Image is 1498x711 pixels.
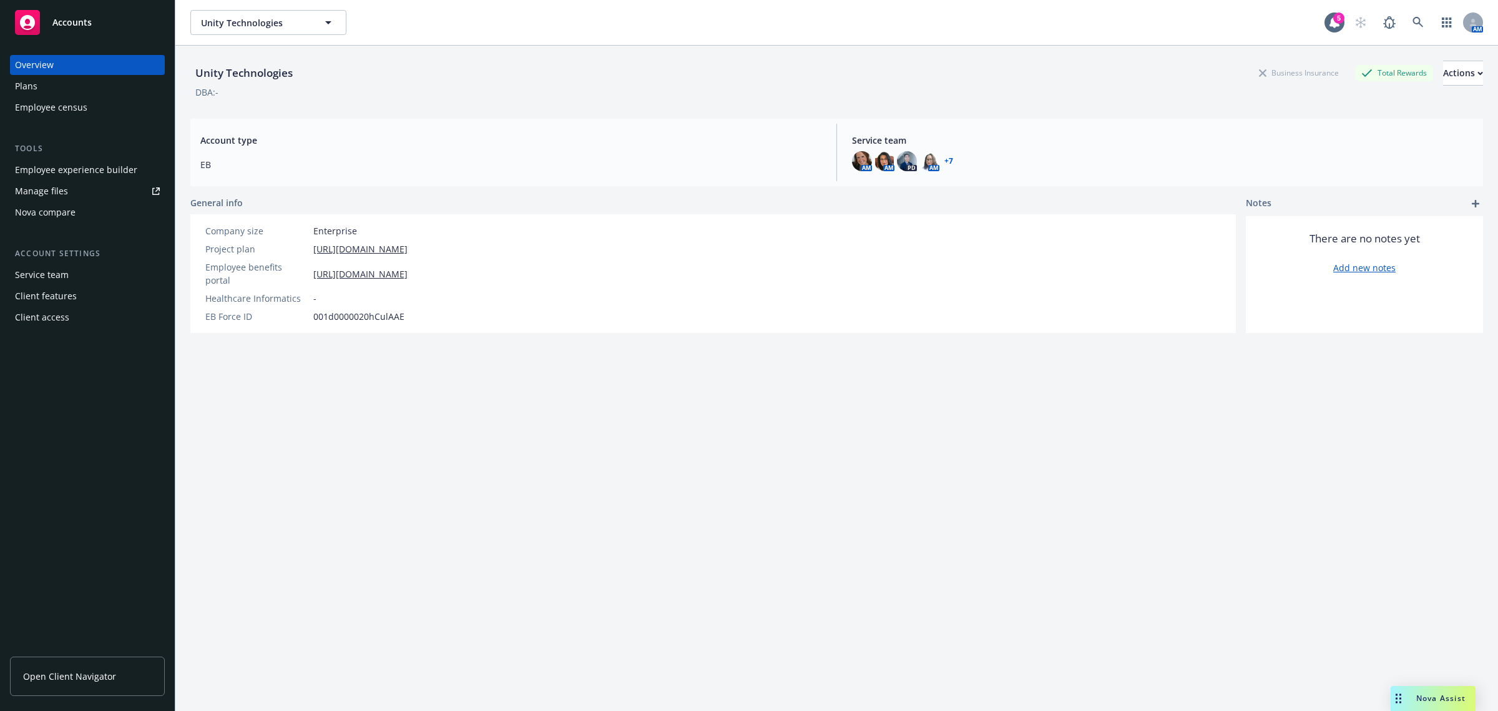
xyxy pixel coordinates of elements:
[313,267,408,281] a: [URL][DOMAIN_NAME]
[52,17,92,27] span: Accounts
[852,151,872,171] img: photo
[10,247,165,260] div: Account settings
[1333,261,1396,274] a: Add new notes
[10,55,165,75] a: Overview
[190,10,346,35] button: Unity Technologies
[15,181,68,201] div: Manage files
[190,65,298,81] div: Unity Technologies
[205,292,308,305] div: Healthcare Informatics
[1416,693,1466,704] span: Nova Assist
[1468,196,1483,211] a: add
[15,307,69,327] div: Client access
[313,292,316,305] span: -
[205,224,308,237] div: Company size
[1333,12,1344,24] div: 5
[15,55,54,75] div: Overview
[897,151,917,171] img: photo
[10,202,165,222] a: Nova compare
[10,286,165,306] a: Client features
[1348,10,1373,35] a: Start snowing
[1391,686,1476,711] button: Nova Assist
[15,76,37,96] div: Plans
[201,16,309,29] span: Unity Technologies
[15,265,69,285] div: Service team
[1246,196,1271,211] span: Notes
[1434,10,1459,35] a: Switch app
[10,76,165,96] a: Plans
[195,86,218,99] div: DBA: -
[1391,686,1406,711] div: Drag to move
[10,160,165,180] a: Employee experience builder
[10,5,165,40] a: Accounts
[10,181,165,201] a: Manage files
[205,261,308,287] div: Employee benefits portal
[10,97,165,117] a: Employee census
[313,242,408,256] a: [URL][DOMAIN_NAME]
[15,286,77,306] div: Client features
[1443,61,1483,85] div: Actions
[10,265,165,285] a: Service team
[15,97,87,117] div: Employee census
[1253,65,1345,81] div: Business Insurance
[944,157,953,165] a: +7
[205,242,308,256] div: Project plan
[1355,65,1433,81] div: Total Rewards
[15,202,76,222] div: Nova compare
[205,310,308,323] div: EB Force ID
[313,310,404,323] span: 001d0000020hCulAAE
[10,307,165,327] a: Client access
[190,196,243,209] span: General info
[10,142,165,155] div: Tools
[1406,10,1431,35] a: Search
[313,224,357,237] span: Enterprise
[852,134,1473,147] span: Service team
[23,670,116,683] span: Open Client Navigator
[15,160,137,180] div: Employee experience builder
[1377,10,1402,35] a: Report a Bug
[200,158,821,171] span: EB
[919,151,939,171] img: photo
[874,151,894,171] img: photo
[1310,231,1420,246] span: There are no notes yet
[1443,61,1483,86] button: Actions
[200,134,821,147] span: Account type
